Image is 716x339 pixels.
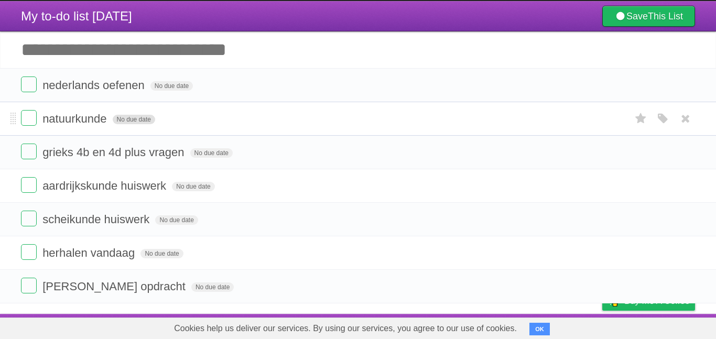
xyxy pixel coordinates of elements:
button: OK [529,323,550,335]
span: Buy me a coffee [624,292,690,310]
span: No due date [155,215,198,225]
label: Done [21,144,37,159]
label: Done [21,177,37,193]
label: Done [21,211,37,226]
span: No due date [190,148,233,158]
span: grieks 4b en 4d plus vragen [42,146,187,159]
a: Suggest a feature [629,316,695,336]
span: [PERSON_NAME] opdracht [42,280,188,293]
label: Done [21,278,37,293]
span: natuurkunde [42,112,109,125]
span: No due date [172,182,214,191]
label: Done [21,244,37,260]
a: Privacy [589,316,616,336]
span: herhalen vandaag [42,246,137,259]
span: nederlands oefenen [42,79,147,92]
a: About [463,316,485,336]
a: Developers [497,316,540,336]
label: Star task [631,110,651,127]
a: SaveThis List [602,6,695,27]
span: My to-do list [DATE] [21,9,132,23]
label: Done [21,110,37,126]
span: aardrijkskunde huiswerk [42,179,169,192]
span: Cookies help us deliver our services. By using our services, you agree to our use of cookies. [164,318,527,339]
b: This List [648,11,683,21]
span: No due date [191,282,234,292]
span: No due date [150,81,193,91]
a: Terms [553,316,576,336]
label: Done [21,76,37,92]
span: scheikunde huiswerk [42,213,152,226]
span: No due date [140,249,183,258]
span: No due date [113,115,155,124]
